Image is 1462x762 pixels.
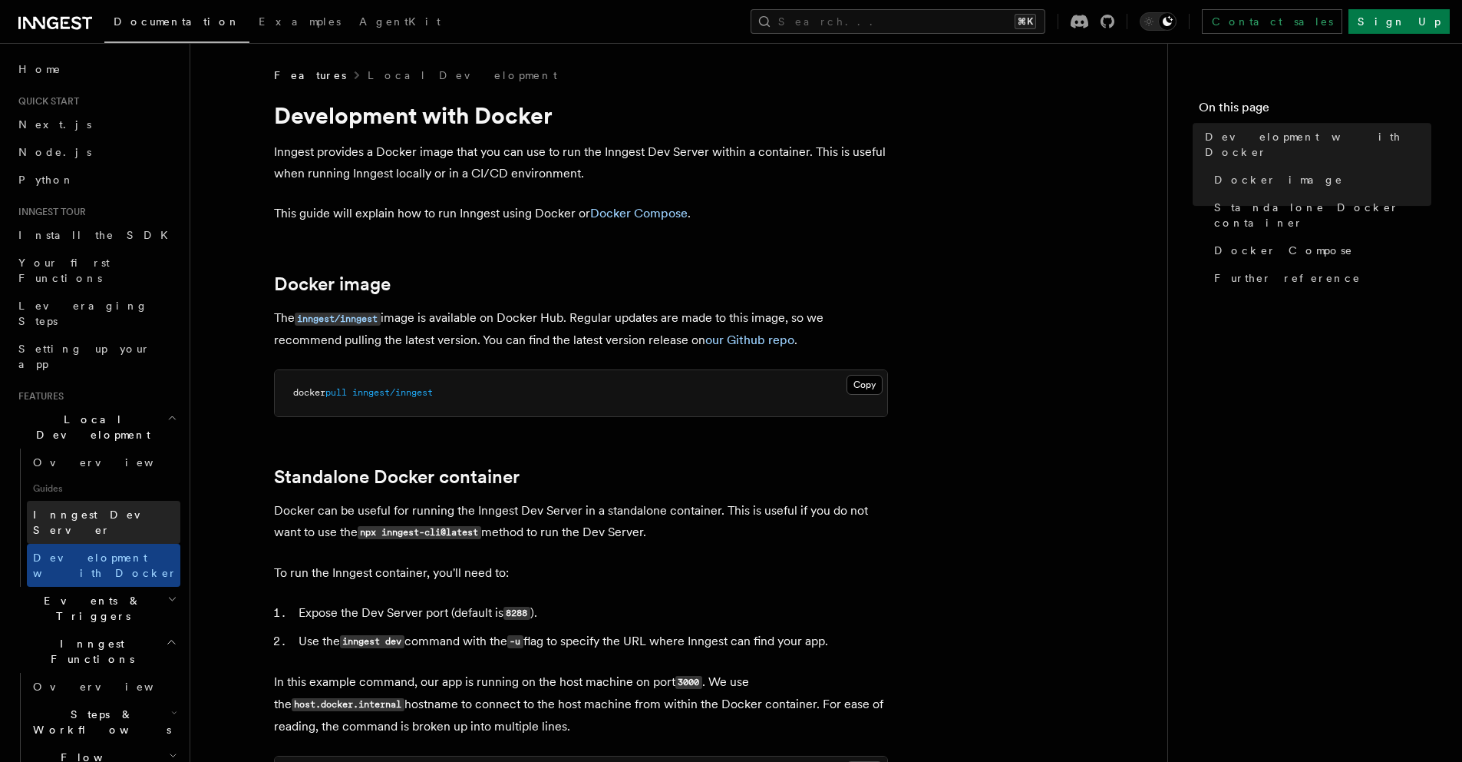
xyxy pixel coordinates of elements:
[249,5,350,41] a: Examples
[259,15,341,28] span: Examples
[18,300,148,327] span: Leveraging Steps
[12,412,167,442] span: Local Development
[340,635,404,648] code: inngest dev
[12,587,180,630] button: Events & Triggers
[27,544,180,587] a: Development with Docker
[274,307,888,351] p: The image is available on Docker Hub. Regular updates are made to this image, so we recommend pul...
[27,501,180,544] a: Inngest Dev Server
[847,375,883,395] button: Copy
[294,631,888,653] li: Use the command with the flag to specify the URL where Inngest can find your app.
[358,526,481,539] code: npx inngest-cli@latest
[1208,237,1431,264] a: Docker Compose
[1205,129,1431,160] span: Development with Docker
[503,607,530,620] code: 8288
[33,552,177,579] span: Development with Docker
[18,118,91,131] span: Next.js
[274,68,346,83] span: Features
[274,671,888,737] p: In this example command, our app is running on the host machine on port . We use the hostname to ...
[18,229,177,241] span: Install the SDK
[1214,200,1431,230] span: Standalone Docker container
[1214,270,1361,286] span: Further reference
[27,707,171,737] span: Steps & Workflows
[12,138,180,166] a: Node.js
[18,61,61,77] span: Home
[274,203,888,224] p: This guide will explain how to run Inngest using Docker or .
[1202,9,1342,34] a: Contact sales
[18,343,150,370] span: Setting up your app
[1199,98,1431,123] h4: On this page
[507,635,523,648] code: -u
[1214,172,1343,187] span: Docker image
[12,593,167,624] span: Events & Triggers
[293,387,325,398] span: docker
[12,292,180,335] a: Leveraging Steps
[359,15,441,28] span: AgentKit
[274,500,888,544] p: Docker can be useful for running the Inngest Dev Server in a standalone container. This is useful...
[350,5,450,41] a: AgentKit
[12,406,180,449] button: Local Development
[12,166,180,194] a: Python
[33,681,191,693] span: Overview
[27,449,180,476] a: Overview
[18,146,91,158] span: Node.js
[1208,194,1431,237] a: Standalone Docker container
[590,206,688,220] a: Docker Compose
[1214,243,1353,258] span: Docker Compose
[12,335,180,378] a: Setting up your app
[12,636,166,667] span: Inngest Functions
[1208,264,1431,292] a: Further reference
[295,310,381,325] a: inngest/inngest
[12,95,79,108] span: Quick start
[33,509,164,536] span: Inngest Dev Server
[352,387,433,398] span: inngest/inngest
[33,456,191,469] span: Overview
[1208,166,1431,194] a: Docker image
[114,15,240,28] span: Documentation
[274,141,888,184] p: Inngest provides a Docker image that you can use to run the Inngest Dev Server within a container...
[295,313,381,326] code: inngest/inngest
[751,9,1045,34] button: Search...⌘K
[12,249,180,292] a: Your first Functions
[12,221,180,249] a: Install the SDK
[12,55,180,83] a: Home
[12,630,180,673] button: Inngest Functions
[12,449,180,587] div: Local Development
[292,698,404,711] code: host.docker.internal
[675,676,702,689] code: 3000
[1015,14,1036,29] kbd: ⌘K
[1199,123,1431,166] a: Development with Docker
[12,390,64,403] span: Features
[27,476,180,501] span: Guides
[368,68,557,83] a: Local Development
[12,111,180,138] a: Next.js
[27,673,180,701] a: Overview
[274,466,520,488] a: Standalone Docker container
[274,273,391,295] a: Docker image
[274,562,888,584] p: To run the Inngest container, you'll need to:
[18,174,74,186] span: Python
[12,206,86,218] span: Inngest tour
[104,5,249,43] a: Documentation
[325,387,347,398] span: pull
[18,257,110,284] span: Your first Functions
[1348,9,1450,34] a: Sign Up
[705,333,794,347] a: our Github repo
[27,701,180,744] button: Steps & Workflows
[294,602,888,625] li: Expose the Dev Server port (default is ).
[274,101,888,129] h1: Development with Docker
[1140,12,1177,31] button: Toggle dark mode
